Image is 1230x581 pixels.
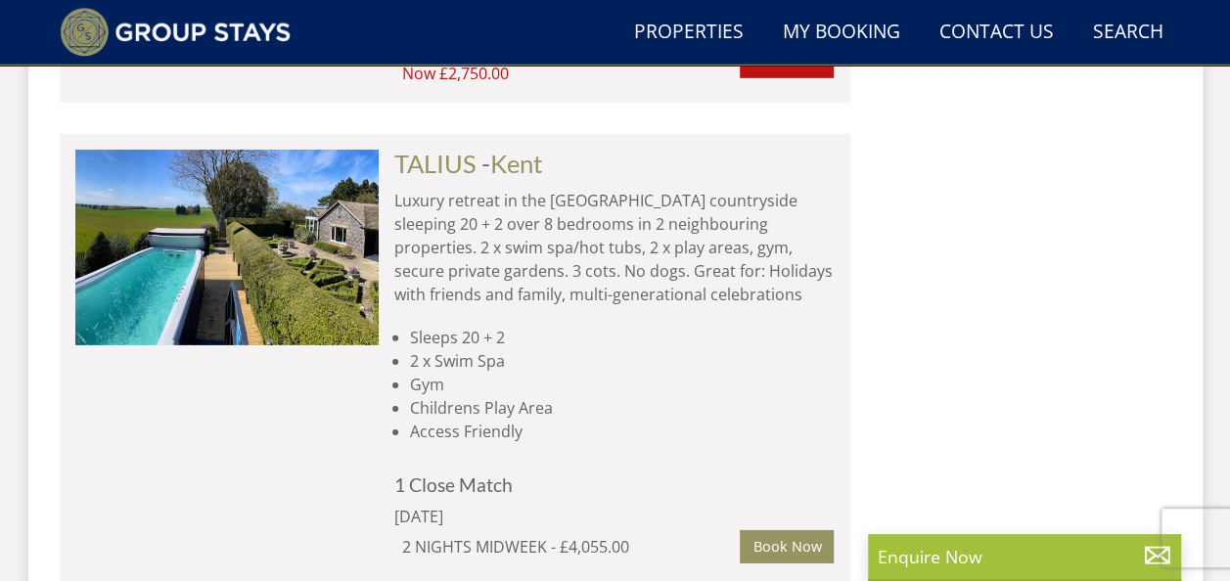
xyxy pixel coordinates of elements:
a: My Booking [775,11,908,55]
p: Enquire Now [878,544,1171,569]
li: Gym [410,373,835,396]
a: Book Now [740,530,834,563]
span: - [481,149,543,178]
a: TALIUS [394,149,477,178]
span: Now £2,750.00 [402,62,741,85]
li: Sleeps 20 + 2 [410,326,835,349]
h4: 1 Close Match [394,474,835,495]
a: Contact Us [932,11,1062,55]
a: Kent [490,149,543,178]
div: [DATE] [394,505,659,528]
li: Childrens Play Area [410,396,835,420]
a: Search [1085,11,1171,55]
p: Luxury retreat in the [GEOGRAPHIC_DATA] countryside sleeping 20 + 2 over 8 bedrooms in 2 neighbou... [394,189,835,306]
div: 2 NIGHTS MIDWEEK - £4,055.00 [402,535,741,559]
img: Group Stays [60,8,292,57]
li: Access Friendly [410,420,835,443]
a: Properties [626,11,752,55]
img: Talius-kent-large-group-holiday-home-sleeps-19.original.jpg [75,150,379,345]
li: 2 x Swim Spa [410,349,835,373]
